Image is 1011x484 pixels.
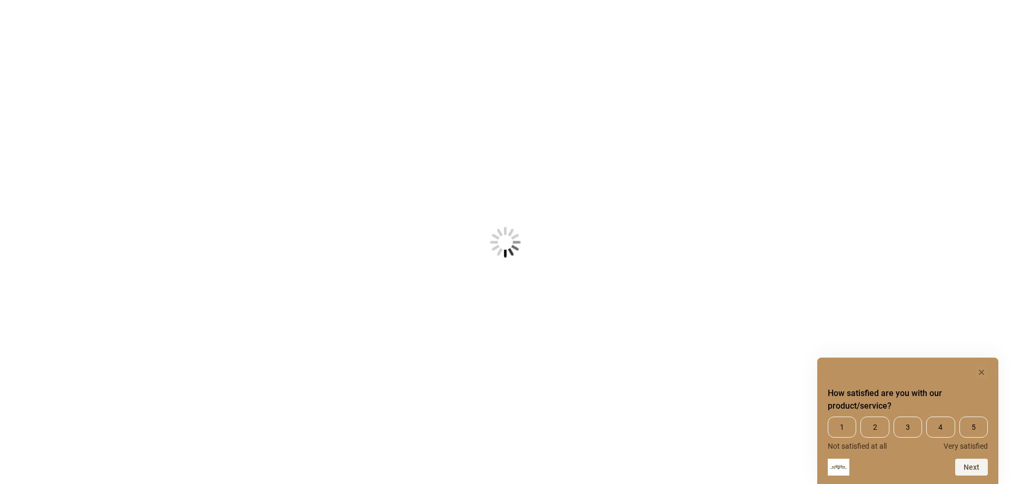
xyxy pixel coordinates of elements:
span: 3 [894,417,922,438]
span: 2 [860,417,889,438]
div: How satisfied are you with our product/service? Select an option from 1 to 5, with 1 being Not sa... [828,366,988,476]
h2: How satisfied are you with our product/service? Select an option from 1 to 5, with 1 being Not sa... [828,387,988,412]
button: Hide survey [975,366,988,379]
span: Very satisfied [944,442,988,450]
span: 4 [926,417,955,438]
img: Loading [438,175,573,310]
div: How satisfied are you with our product/service? Select an option from 1 to 5, with 1 being Not sa... [828,417,988,450]
span: 1 [828,417,856,438]
button: Next question [955,459,988,476]
span: 5 [959,417,988,438]
span: Not satisfied at all [828,442,887,450]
